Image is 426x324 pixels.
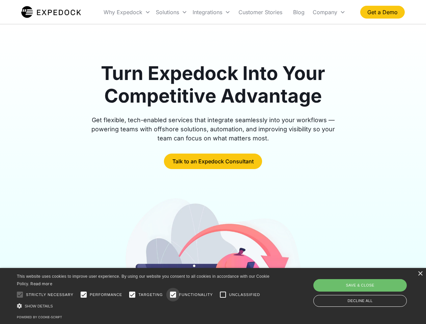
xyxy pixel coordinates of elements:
div: Integrations [193,9,222,16]
span: Functionality [179,292,213,298]
a: home [21,5,81,19]
span: Show details [25,304,53,308]
a: Get a Demo [360,6,405,19]
h1: Turn Expedock Into Your Competitive Advantage [84,62,343,107]
div: Why Expedock [101,1,153,24]
span: Targeting [138,292,163,298]
a: Customer Stories [233,1,288,24]
div: Company [313,9,337,16]
a: Read more [30,281,52,286]
a: Powered by cookie-script [17,315,62,319]
div: Solutions [153,1,190,24]
div: Why Expedock [104,9,142,16]
div: Solutions [156,9,179,16]
div: Company [310,1,348,24]
div: Get flexible, tech-enabled services that integrate seamlessly into your workflows — powering team... [84,115,343,143]
div: Integrations [190,1,233,24]
div: Show details [17,302,272,309]
img: Expedock Logo [21,5,81,19]
iframe: Chat Widget [314,251,426,324]
span: Performance [90,292,122,298]
a: Talk to an Expedock Consultant [164,154,262,169]
span: This website uses cookies to improve user experience. By using our website you consent to all coo... [17,274,269,287]
a: Blog [288,1,310,24]
span: Unclassified [229,292,260,298]
span: Strictly necessary [26,292,74,298]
